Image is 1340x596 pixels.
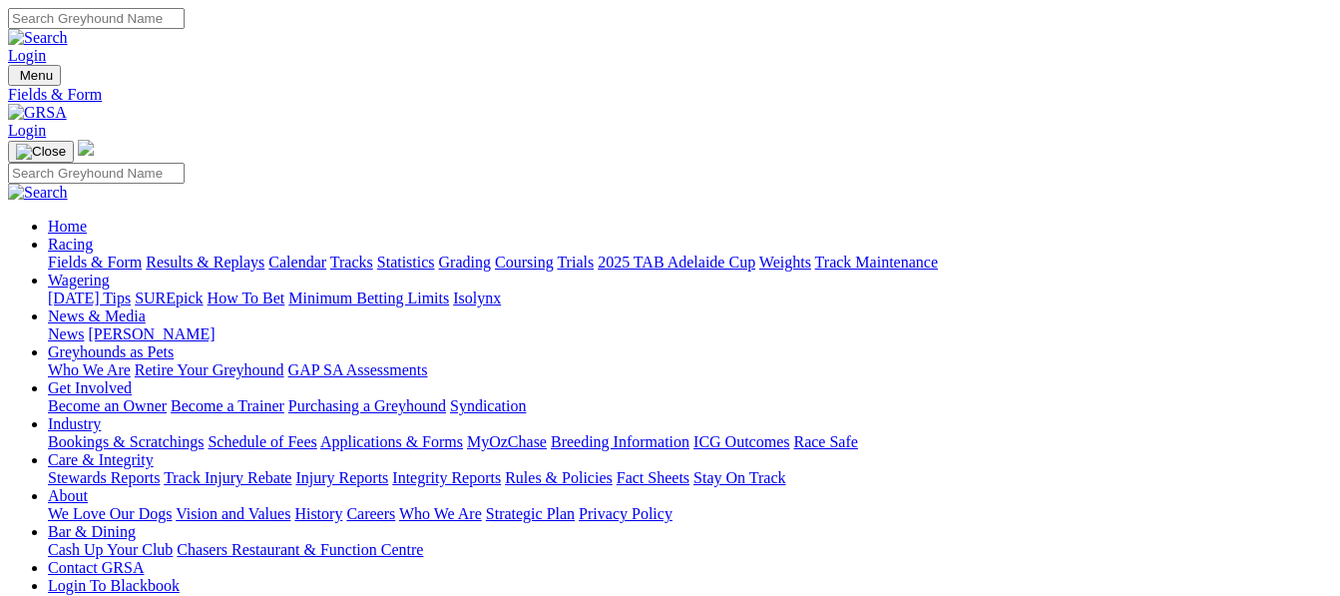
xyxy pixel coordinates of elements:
div: About [48,505,1332,523]
a: Stay On Track [693,469,785,486]
a: Track Maintenance [815,254,938,271]
a: Isolynx [453,290,501,306]
a: Applications & Forms [320,433,463,450]
a: Careers [346,505,395,522]
a: Bookings & Scratchings [48,433,204,450]
a: News [48,325,84,342]
img: Search [8,184,68,202]
a: Statistics [377,254,435,271]
a: Weights [759,254,811,271]
a: Racing [48,236,93,253]
a: Bar & Dining [48,523,136,540]
a: Grading [439,254,491,271]
a: Get Involved [48,379,132,396]
a: Track Injury Rebate [164,469,291,486]
div: News & Media [48,325,1332,343]
a: Minimum Betting Limits [288,290,449,306]
a: Industry [48,415,101,432]
a: Chasers Restaurant & Function Centre [177,541,423,558]
a: Become a Trainer [171,397,284,414]
a: Privacy Policy [579,505,672,522]
a: Fact Sheets [617,469,689,486]
div: Industry [48,433,1332,451]
button: Toggle navigation [8,65,61,86]
a: Who We Are [48,361,131,378]
div: Greyhounds as Pets [48,361,1332,379]
a: Purchasing a Greyhound [288,397,446,414]
a: Who We Are [399,505,482,522]
a: Race Safe [793,433,857,450]
a: 2025 TAB Adelaide Cup [598,254,755,271]
a: About [48,487,88,504]
a: Injury Reports [295,469,388,486]
a: Trials [557,254,594,271]
a: Contact GRSA [48,559,144,576]
a: News & Media [48,307,146,324]
a: MyOzChase [467,433,547,450]
a: History [294,505,342,522]
a: We Love Our Dogs [48,505,172,522]
a: How To Bet [208,290,285,306]
a: ICG Outcomes [693,433,789,450]
a: Coursing [495,254,554,271]
a: Become an Owner [48,397,167,414]
a: Vision and Values [176,505,290,522]
img: Search [8,29,68,47]
a: Strategic Plan [486,505,575,522]
a: Calendar [268,254,326,271]
a: [PERSON_NAME] [88,325,215,342]
a: Care & Integrity [48,451,154,468]
a: Tracks [330,254,373,271]
a: Breeding Information [551,433,689,450]
div: Get Involved [48,397,1332,415]
input: Search [8,8,185,29]
div: Racing [48,254,1332,272]
img: Close [16,144,66,160]
img: logo-grsa-white.png [78,140,94,156]
a: GAP SA Assessments [288,361,428,378]
a: Schedule of Fees [208,433,316,450]
a: Cash Up Your Club [48,541,173,558]
button: Toggle navigation [8,141,74,163]
a: Retire Your Greyhound [135,361,284,378]
a: Home [48,218,87,235]
div: Bar & Dining [48,541,1332,559]
a: Wagering [48,272,110,289]
a: Fields & Form [48,254,142,271]
a: Fields & Form [8,86,1332,104]
div: Care & Integrity [48,469,1332,487]
a: Login [8,47,46,64]
a: Rules & Policies [505,469,613,486]
a: Integrity Reports [392,469,501,486]
a: Greyhounds as Pets [48,343,174,360]
a: SUREpick [135,290,203,306]
div: Wagering [48,290,1332,307]
span: Menu [20,68,53,83]
a: Results & Replays [146,254,264,271]
img: GRSA [8,104,67,122]
input: Search [8,163,185,184]
a: Login [8,122,46,139]
a: Syndication [450,397,526,414]
a: [DATE] Tips [48,290,131,306]
a: Login To Blackbook [48,577,180,594]
a: Stewards Reports [48,469,160,486]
